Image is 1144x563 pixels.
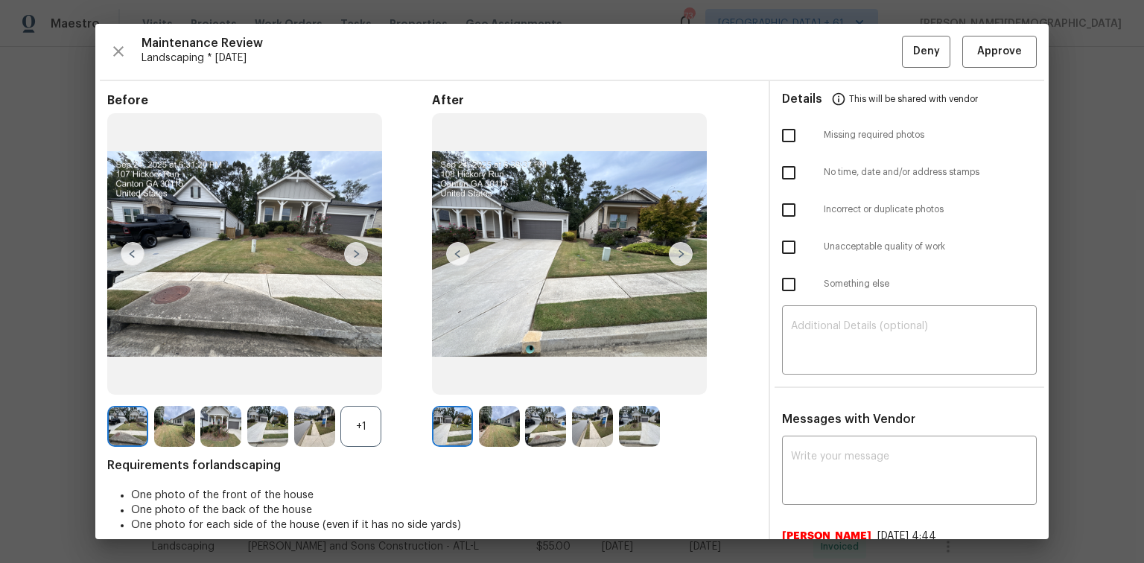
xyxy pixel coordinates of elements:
[770,117,1049,154] div: Missing required photos
[107,93,432,108] span: Before
[770,191,1049,229] div: Incorrect or duplicate photos
[142,51,902,66] span: Landscaping * [DATE]
[962,36,1037,68] button: Approve
[824,166,1037,179] span: No time, date and/or address stamps
[782,413,915,425] span: Messages with Vendor
[824,203,1037,216] span: Incorrect or duplicate photos
[131,518,757,532] li: One photo for each side of the house (even if it has no side yards)
[131,503,757,518] li: One photo of the back of the house
[121,242,144,266] img: left-chevron-button-url
[824,278,1037,290] span: Something else
[770,229,1049,266] div: Unacceptable quality of work
[446,242,470,266] img: left-chevron-button-url
[142,36,902,51] span: Maintenance Review
[432,93,757,108] span: After
[340,406,381,447] div: +1
[849,81,978,117] span: This will be shared with vendor
[902,36,950,68] button: Deny
[877,531,936,541] span: [DATE] 4:44
[977,42,1022,61] span: Approve
[770,266,1049,303] div: Something else
[824,129,1037,141] span: Missing required photos
[131,488,757,503] li: One photo of the front of the house
[782,529,871,544] span: [PERSON_NAME]
[344,242,368,266] img: right-chevron-button-url
[824,241,1037,253] span: Unacceptable quality of work
[107,458,757,473] span: Requirements for landscaping
[770,154,1049,191] div: No time, date and/or address stamps
[669,242,693,266] img: right-chevron-button-url
[782,81,822,117] span: Details
[913,42,940,61] span: Deny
